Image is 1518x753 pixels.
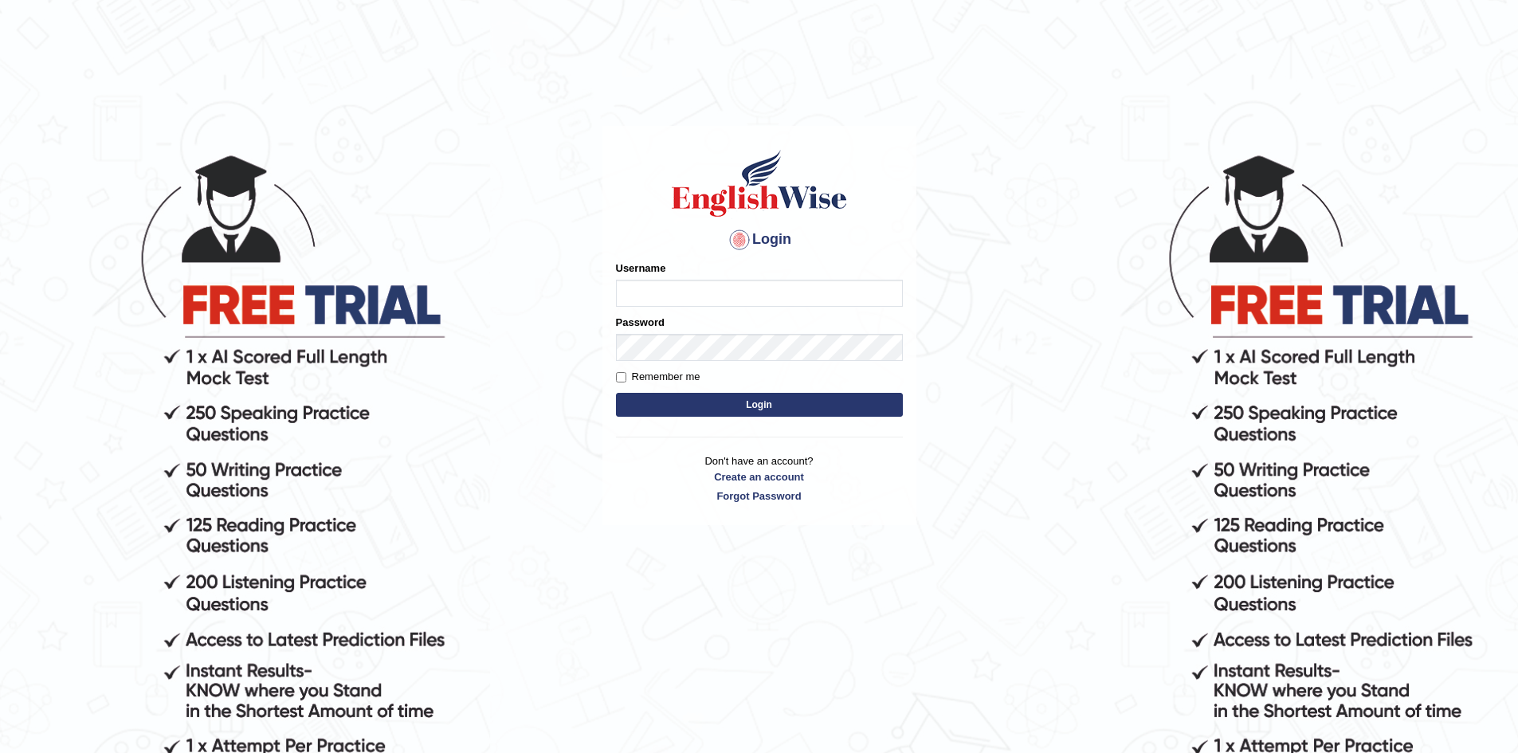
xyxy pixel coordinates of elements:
button: Login [616,393,903,417]
img: Logo of English Wise sign in for intelligent practice with AI [669,147,850,219]
label: Remember me [616,369,700,385]
label: Username [616,261,666,276]
input: Remember me [616,372,626,382]
label: Password [616,315,665,330]
p: Don't have an account? [616,453,903,503]
a: Forgot Password [616,488,903,504]
a: Create an account [616,469,903,484]
h4: Login [616,227,903,253]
